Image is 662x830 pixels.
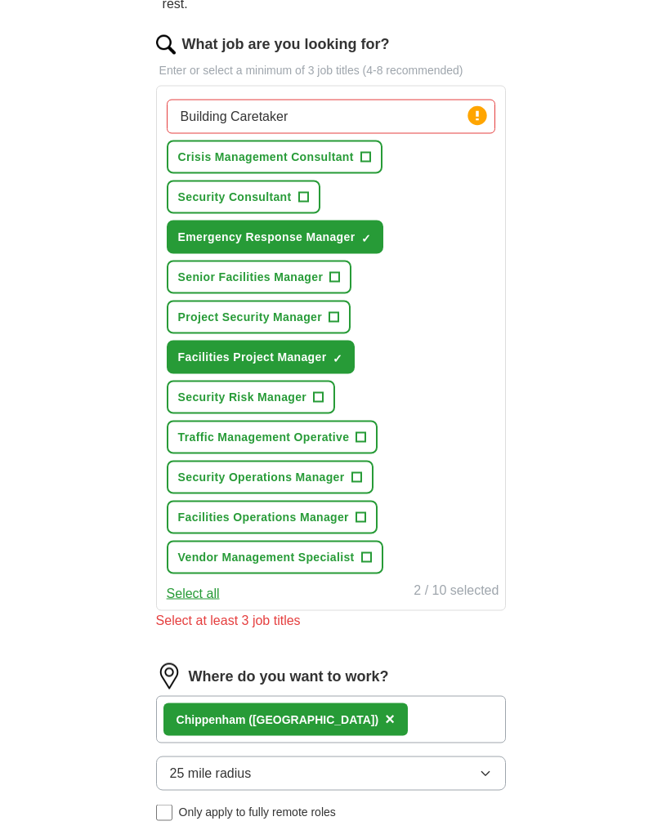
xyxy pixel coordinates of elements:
[361,232,371,245] span: ✓
[156,35,176,55] img: search.png
[156,62,507,79] p: Enter or select a minimum of 3 job titles (4-8 recommended)
[178,509,349,526] span: Facilities Operations Manager
[178,309,322,326] span: Project Security Manager
[167,301,351,334] button: Project Security Manager
[178,549,355,566] span: Vendor Management Specialist
[156,756,507,791] button: 25 mile radius
[178,149,354,166] span: Crisis Management Consultant
[156,663,182,689] img: location.png
[156,611,507,631] div: Select at least 3 job titles
[170,764,252,783] span: 25 mile radius
[414,581,499,604] div: 2 / 10 selected
[167,541,383,574] button: Vendor Management Specialist
[333,352,342,365] span: ✓
[178,229,356,246] span: Emergency Response Manager
[167,181,320,214] button: Security Consultant
[167,221,384,254] button: Emergency Response Manager✓
[178,389,307,406] span: Security Risk Manager
[178,349,327,366] span: Facilities Project Manager
[167,501,378,534] button: Facilities Operations Manager
[189,666,389,688] label: Where do you want to work?
[385,710,395,728] span: ×
[178,469,345,486] span: Security Operations Manager
[167,141,382,174] button: Crisis Management Consultant
[156,805,172,821] input: Only apply to fully remote roles
[167,381,336,414] button: Security Risk Manager
[167,341,356,374] button: Facilities Project Manager✓
[182,33,390,56] label: What job are you looking for?
[178,189,292,206] span: Security Consultant
[167,584,220,604] button: Select all
[167,100,496,134] input: Type a job title and press enter
[178,429,350,446] span: Traffic Management Operative
[177,713,246,726] strong: Chippenham
[167,461,373,494] button: Security Operations Manager
[179,804,336,821] span: Only apply to fully remote roles
[167,261,352,294] button: Senior Facilities Manager
[178,269,324,286] span: Senior Facilities Manager
[385,707,395,732] button: ×
[167,421,378,454] button: Traffic Management Operative
[248,713,378,726] span: ([GEOGRAPHIC_DATA])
